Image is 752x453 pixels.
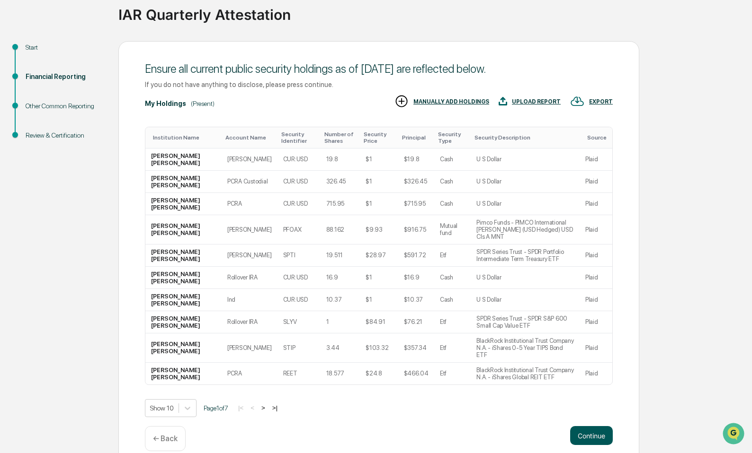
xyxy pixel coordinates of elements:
td: $357.34 [398,333,434,363]
td: $24.8 [360,363,398,384]
button: >| [269,404,280,412]
button: Start new chat [161,75,172,87]
td: STIP [278,333,321,363]
td: Mutual fund [434,215,471,244]
td: $84.91 [360,311,398,333]
div: 🔎 [9,138,17,146]
div: Toggle SortBy [324,131,357,144]
td: Cash [434,267,471,289]
img: UPLOAD REPORT [499,94,507,108]
td: [PERSON_NAME] [222,215,278,244]
td: $1 [360,289,398,311]
td: U S Dollar [471,171,580,193]
td: U S Dollar [471,267,580,289]
td: 16.9 [321,267,360,289]
td: [PERSON_NAME] [222,148,278,171]
div: MANUALLY ADD HOLDINGS [413,98,489,105]
td: 3.44 [321,333,360,363]
td: Etf [434,311,471,333]
td: U S Dollar [471,148,580,171]
span: Page 1 of 7 [204,404,228,412]
td: $466.04 [398,363,434,384]
div: If you do not have anything to disclose, please press continue. [145,80,613,88]
span: Preclearance [19,119,61,129]
span: Pylon [94,160,115,167]
a: Powered byPylon [67,160,115,167]
td: Plaid [580,148,612,171]
td: $28.97 [360,244,398,267]
button: |< [235,404,246,412]
td: Plaid [580,215,612,244]
td: [PERSON_NAME] [PERSON_NAME] [145,193,222,215]
td: [PERSON_NAME] [PERSON_NAME] [145,215,222,244]
td: Cash [434,289,471,311]
td: Rollover IRA [222,267,278,289]
td: $916.75 [398,215,434,244]
td: $103.32 [360,333,398,363]
img: EXPORT [570,94,584,108]
div: 🗄️ [69,120,76,128]
td: SLYV [278,311,321,333]
td: PCRA [222,193,278,215]
div: Toggle SortBy [402,134,430,141]
button: < [248,404,257,412]
p: How can we help? [9,20,172,35]
td: Etf [434,333,471,363]
div: Start [26,43,103,52]
td: CUR:USD [278,289,321,311]
td: Ind [222,289,278,311]
td: Cash [434,148,471,171]
td: 10.37 [321,289,360,311]
td: CUR:USD [278,267,321,289]
td: $1 [360,171,398,193]
td: Plaid [580,311,612,333]
button: Continue [570,426,613,445]
td: SPTI [278,244,321,267]
td: Plaid [580,289,612,311]
td: CUR:USD [278,193,321,215]
td: 715.95 [321,193,360,215]
td: [PERSON_NAME] [PERSON_NAME] [145,333,222,363]
div: Toggle SortBy [438,131,467,144]
div: Other Common Reporting [26,101,103,111]
td: $10.37 [398,289,434,311]
div: We're available if you need us! [32,82,120,89]
td: $715.95 [398,193,434,215]
td: PFOAX [278,215,321,244]
td: Cash [434,171,471,193]
iframe: Open customer support [722,422,747,447]
td: 18.577 [321,363,360,384]
div: Toggle SortBy [364,131,394,144]
div: Toggle SortBy [153,134,218,141]
td: $19.8 [398,148,434,171]
a: 🗄️Attestations [65,115,121,132]
img: MANUALLY ADD HOLDINGS [394,94,409,108]
td: $9.93 [360,215,398,244]
td: 326.45 [321,171,360,193]
td: Plaid [580,363,612,384]
td: [PERSON_NAME] [222,333,278,363]
td: SPDR Series Trust - SPDR S&P 600 Small Cap Value ETF [471,311,580,333]
td: REET [278,363,321,384]
td: Plaid [580,244,612,267]
td: [PERSON_NAME] [PERSON_NAME] [145,289,222,311]
td: CUR:USD [278,171,321,193]
td: 19.8 [321,148,360,171]
td: Pimco Funds - PIMCO International [PERSON_NAME] (USD Hedged) USD Cls A MNT [471,215,580,244]
td: [PERSON_NAME] [PERSON_NAME] [145,311,222,333]
img: 1746055101610-c473b297-6a78-478c-a979-82029cc54cd1 [9,72,27,89]
td: $1 [360,148,398,171]
td: $1 [360,193,398,215]
div: EXPORT [589,98,613,105]
td: CUR:USD [278,148,321,171]
td: [PERSON_NAME] [222,244,278,267]
td: 1 [321,311,360,333]
div: Toggle SortBy [281,131,317,144]
span: Attestations [78,119,117,129]
div: Start new chat [32,72,155,82]
td: Plaid [580,267,612,289]
div: (Present) [191,100,215,107]
div: Ensure all current public security holdings as of [DATE] are reflected below. [145,62,613,76]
